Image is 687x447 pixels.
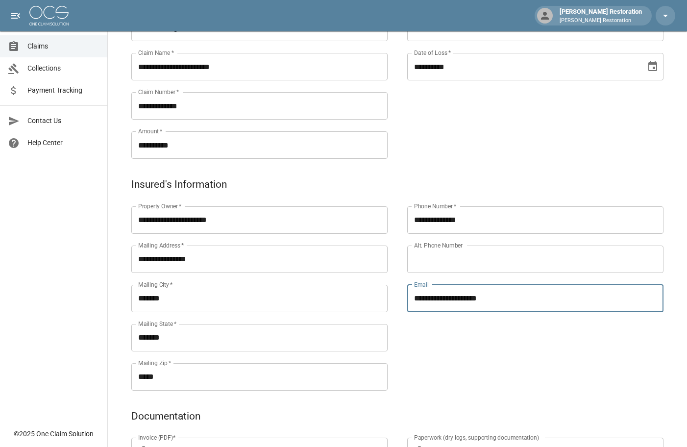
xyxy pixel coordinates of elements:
[27,85,99,96] span: Payment Tracking
[414,49,451,57] label: Date of Loss
[27,138,99,148] span: Help Center
[6,6,25,25] button: open drawer
[414,280,429,289] label: Email
[138,202,182,210] label: Property Owner
[414,202,456,210] label: Phone Number
[138,359,172,367] label: Mailing Zip
[138,280,173,289] label: Mailing City
[138,241,184,249] label: Mailing Address
[643,57,662,76] button: Choose date, selected date is Aug 7, 2025
[138,49,174,57] label: Claim Name
[138,88,179,96] label: Claim Number
[29,6,69,25] img: ocs-logo-white-transparent.png
[414,241,463,249] label: Alt. Phone Number
[414,433,539,442] label: Paperwork (dry logs, supporting documentation)
[27,63,99,74] span: Collections
[560,17,642,25] p: [PERSON_NAME] Restoration
[14,429,94,439] div: © 2025 One Claim Solution
[27,41,99,51] span: Claims
[556,7,646,25] div: [PERSON_NAME] Restoration
[138,433,176,442] label: Invoice (PDF)*
[138,320,176,328] label: Mailing State
[138,127,163,135] label: Amount
[27,116,99,126] span: Contact Us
